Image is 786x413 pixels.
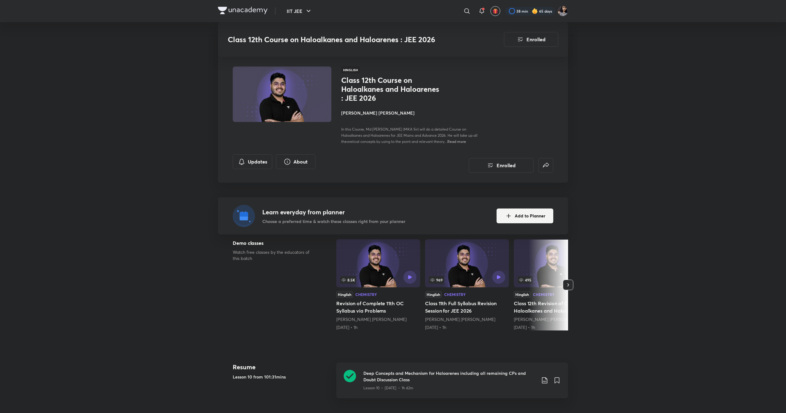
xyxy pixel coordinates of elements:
span: Hinglish [341,67,360,73]
h4: Learn everyday from planner [262,208,405,217]
img: avatar [493,8,498,14]
span: 8.5K [340,276,356,284]
div: Hinglish [425,291,442,298]
img: Thumbnail [232,66,332,123]
h5: Class 12th Revision of Complete Haloalkanes and Haloarenes [514,300,598,314]
a: Class 12th Revision of Complete Haloalkanes and Haloarenes [514,239,598,330]
h5: Revision of Complete 11th OC Syllabus via Problems [336,300,420,314]
span: In this Course, Md [PERSON_NAME] (MKA Sir) will do a detailed Course on Haloalkanes and Haloarene... [341,127,477,144]
button: IIT JEE [283,5,316,17]
span: 495 [518,276,533,284]
a: 969HinglishChemistryClass 11th Full Syllabus Revision Session for JEE 2026[PERSON_NAME] [PERSON_N... [425,239,509,330]
h1: Class 12th Course on Haloalkanes and Haloarenes : JEE 2026 [341,76,442,102]
div: Hinglish [514,291,530,298]
span: 969 [429,276,444,284]
h5: Demo classes [233,239,317,247]
img: Rakhi Sharma [558,6,568,16]
button: false [538,158,553,173]
a: Company Logo [218,7,268,16]
button: Enrolled [469,158,534,173]
img: Company Logo [218,7,268,14]
button: Add to Planner [497,209,553,223]
button: Enrolled [504,32,558,47]
span: Read more [447,139,466,144]
button: avatar [490,6,500,16]
p: Watch free classes by the educators of this batch [233,249,317,261]
h4: Resume [233,362,331,372]
div: Mohammad Kashif Alam [425,316,509,322]
a: [PERSON_NAME] [PERSON_NAME] [514,316,584,322]
a: [PERSON_NAME] [PERSON_NAME] [425,316,495,322]
div: Mohammad Kashif Alam [514,316,598,322]
button: Updates [233,154,272,169]
a: [PERSON_NAME] [PERSON_NAME] [336,316,407,322]
div: Hinglish [336,291,353,298]
img: streak [532,8,538,14]
h5: Lesson 10 from 101:31mins [233,374,331,380]
h4: [PERSON_NAME] [PERSON_NAME] [341,110,479,116]
a: Deep Concepts and Mechanism for Haloarenes including all remaining CPs and Doubt Discussion Class... [336,362,568,406]
button: About [276,154,315,169]
h3: Class 12th Course on Haloalkanes and Haloarenes : JEE 2026 [228,35,469,44]
h5: Class 11th Full Syllabus Revision Session for JEE 2026 [425,300,509,314]
p: Lesson 10 • [DATE] • 1h 42m [363,385,413,391]
div: Mohammad Kashif Alam [336,316,420,322]
a: 495HinglishChemistryClass 12th Revision of Complete Haloalkanes and Haloarenes[PERSON_NAME] [PERS... [514,239,598,330]
a: Revision of Complete 11th OC Syllabus via Problems [336,239,420,330]
a: 8.5KHinglishChemistryRevision of Complete 11th OC Syllabus via Problems[PERSON_NAME] [PERSON_NAME... [336,239,420,330]
div: Chemistry [355,293,377,296]
h3: Deep Concepts and Mechanism for Haloarenes including all remaining CPs and Doubt Discussion Class [363,370,536,383]
div: Chemistry [444,293,466,296]
div: 27th Apr • 1h [336,324,420,330]
p: Choose a preferred time & watch these classes right from your planner [262,218,405,225]
a: Class 11th Full Syllabus Revision Session for JEE 2026 [425,239,509,330]
div: 4th Jun • 1h [425,324,509,330]
div: 16th Jun • 1h [514,324,598,330]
